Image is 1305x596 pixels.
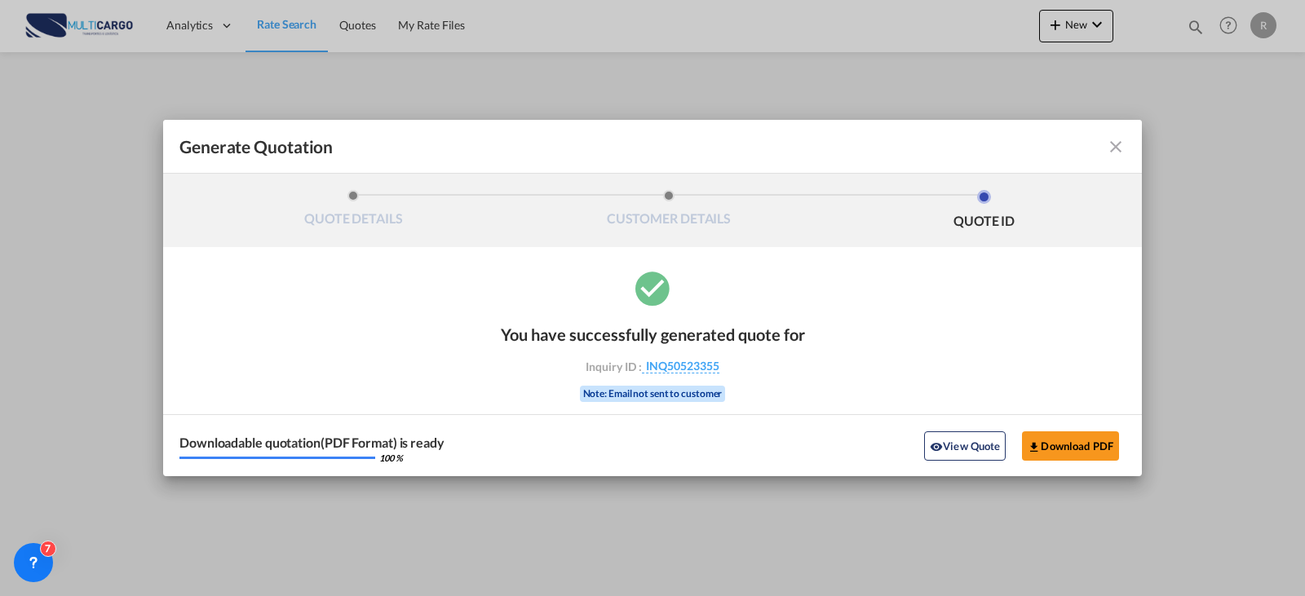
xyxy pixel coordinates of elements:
[826,190,1142,234] li: QUOTE ID
[558,359,747,373] div: Inquiry ID :
[163,120,1142,476] md-dialog: Generate QuotationQUOTE ...
[501,324,805,344] div: You have successfully generated quote for
[1106,137,1126,157] md-icon: icon-close fg-AAA8AD cursor m-0
[511,190,827,234] li: CUSTOMER DETAILS
[196,190,511,234] li: QUOTE DETAILS
[179,136,333,157] span: Generate Quotation
[379,453,403,462] div: 100 %
[632,267,673,308] md-icon: icon-checkbox-marked-circle
[1028,440,1041,453] md-icon: icon-download
[642,359,719,373] span: INQ50523355
[1022,431,1119,461] button: Download PDF
[179,436,445,449] div: Downloadable quotation(PDF Format) is ready
[924,431,1006,461] button: icon-eyeView Quote
[930,440,943,453] md-icon: icon-eye
[580,386,726,402] div: Note: Email not sent to customer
